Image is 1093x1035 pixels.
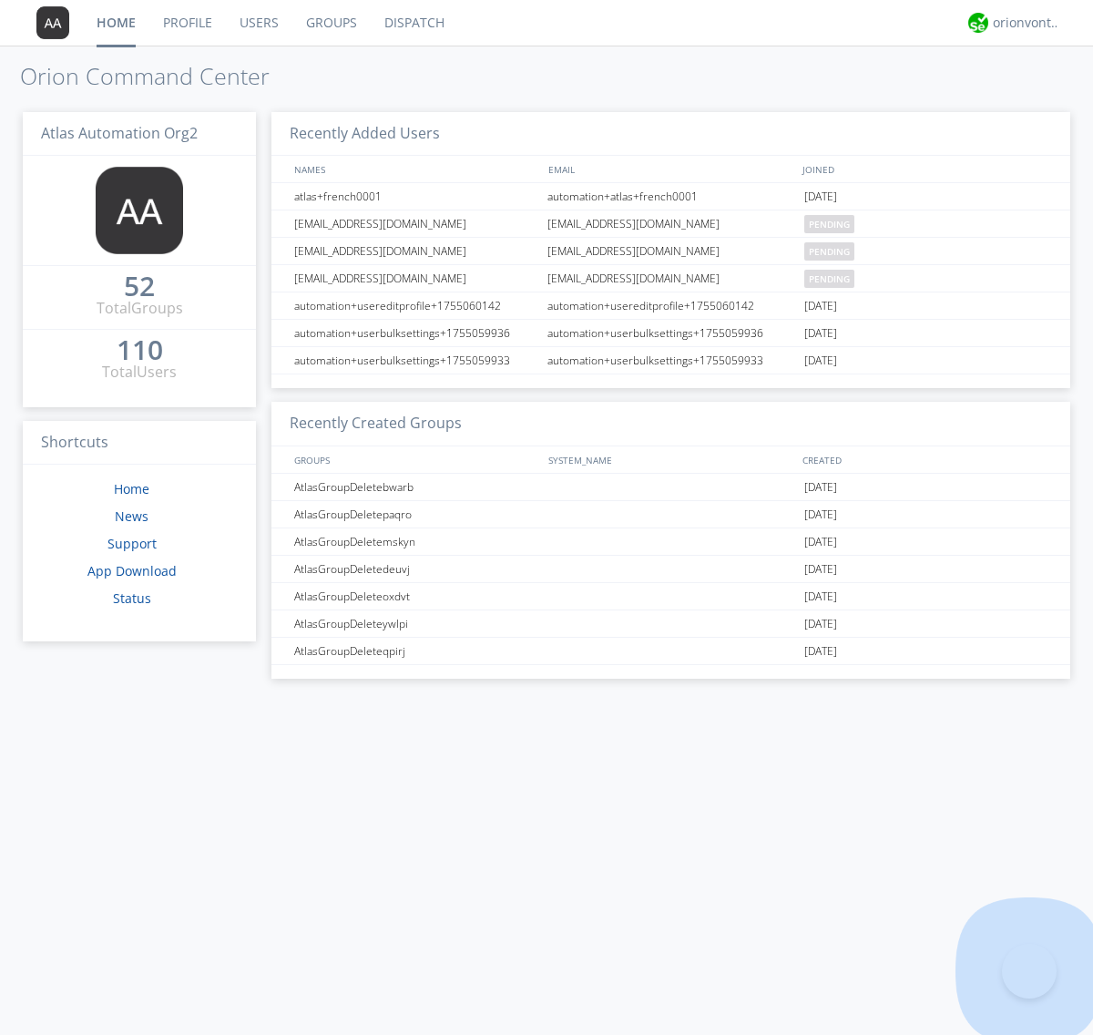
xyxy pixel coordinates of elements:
h3: Shortcuts [23,421,256,466]
span: [DATE] [804,474,837,501]
div: automation+atlas+french0001 [543,183,800,210]
a: News [115,507,148,525]
span: pending [804,242,854,261]
div: automation+userbulksettings+1755059936 [543,320,800,346]
span: [DATE] [804,556,837,583]
h3: Recently Created Groups [271,402,1070,446]
span: [DATE] [804,638,837,665]
div: [EMAIL_ADDRESS][DOMAIN_NAME] [290,210,542,237]
a: 110 [117,341,163,362]
iframe: Toggle Customer Support [1002,944,1057,999]
span: [DATE] [804,183,837,210]
span: [DATE] [804,292,837,320]
h3: Recently Added Users [271,112,1070,157]
div: JOINED [798,156,1053,182]
div: [EMAIL_ADDRESS][DOMAIN_NAME] [543,238,800,264]
div: AtlasGroupDeleteywlpi [290,610,542,637]
a: Status [113,589,151,607]
a: automation+usereditprofile+1755060142automation+usereditprofile+1755060142[DATE] [271,292,1070,320]
a: AtlasGroupDeleteqpirj[DATE] [271,638,1070,665]
div: automation+userbulksettings+1755059933 [543,347,800,374]
div: NAMES [290,156,539,182]
span: [DATE] [804,583,837,610]
a: App Download [87,562,177,579]
div: [EMAIL_ADDRESS][DOMAIN_NAME] [543,265,800,292]
a: [EMAIL_ADDRESS][DOMAIN_NAME][EMAIL_ADDRESS][DOMAIN_NAME]pending [271,265,1070,292]
a: automation+userbulksettings+1755059933automation+userbulksettings+1755059933[DATE] [271,347,1070,374]
div: AtlasGroupDeletepaqro [290,501,542,528]
span: [DATE] [804,347,837,374]
div: AtlasGroupDeletebwarb [290,474,542,500]
a: AtlasGroupDeletepaqro[DATE] [271,501,1070,528]
img: 373638.png [36,6,69,39]
img: 373638.png [96,167,183,254]
a: automation+userbulksettings+1755059936automation+userbulksettings+1755059936[DATE] [271,320,1070,347]
a: atlas+french0001automation+atlas+french0001[DATE] [271,183,1070,210]
div: SYSTEM_NAME [544,446,798,473]
div: orionvontas+atlas+automation+org2 [993,14,1061,32]
div: 110 [117,341,163,359]
a: AtlasGroupDeletebwarb[DATE] [271,474,1070,501]
span: pending [804,270,854,288]
div: AtlasGroupDeletedeuvj [290,556,542,582]
div: automation+userbulksettings+1755059936 [290,320,542,346]
a: AtlasGroupDeleteoxdvt[DATE] [271,583,1070,610]
div: atlas+french0001 [290,183,542,210]
div: AtlasGroupDeleteqpirj [290,638,542,664]
div: [EMAIL_ADDRESS][DOMAIN_NAME] [290,265,542,292]
span: [DATE] [804,528,837,556]
div: automation+usereditprofile+1755060142 [543,292,800,319]
div: [EMAIL_ADDRESS][DOMAIN_NAME] [543,210,800,237]
a: Support [107,535,157,552]
div: GROUPS [290,446,539,473]
span: [DATE] [804,610,837,638]
a: [EMAIL_ADDRESS][DOMAIN_NAME][EMAIL_ADDRESS][DOMAIN_NAME]pending [271,238,1070,265]
a: Home [114,480,149,497]
div: AtlasGroupDeletemskyn [290,528,542,555]
div: AtlasGroupDeleteoxdvt [290,583,542,610]
div: Total Groups [97,298,183,319]
span: Atlas Automation Org2 [41,123,198,143]
div: automation+userbulksettings+1755059933 [290,347,542,374]
span: [DATE] [804,320,837,347]
span: [DATE] [804,501,837,528]
div: [EMAIL_ADDRESS][DOMAIN_NAME] [290,238,542,264]
div: CREATED [798,446,1053,473]
a: AtlasGroupDeletemskyn[DATE] [271,528,1070,556]
img: 29d36aed6fa347d5a1537e7736e6aa13 [968,13,988,33]
a: 52 [124,277,155,298]
div: automation+usereditprofile+1755060142 [290,292,542,319]
div: 52 [124,277,155,295]
div: Total Users [102,362,177,383]
a: AtlasGroupDeletedeuvj[DATE] [271,556,1070,583]
a: AtlasGroupDeleteywlpi[DATE] [271,610,1070,638]
span: pending [804,215,854,233]
div: EMAIL [544,156,798,182]
a: [EMAIL_ADDRESS][DOMAIN_NAME][EMAIL_ADDRESS][DOMAIN_NAME]pending [271,210,1070,238]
